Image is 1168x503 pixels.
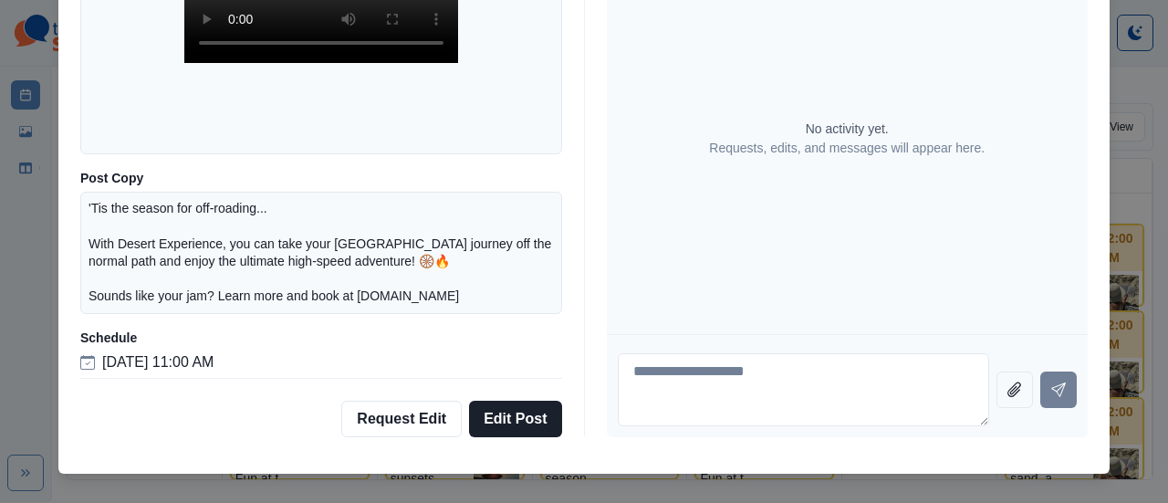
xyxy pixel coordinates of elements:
p: Schedule [80,329,562,348]
button: Request Edit [341,401,462,437]
button: Attach file [996,372,1033,408]
p: Requests, edits, and messages will appear here. [709,139,985,158]
p: No activity yet. [806,120,889,139]
p: 'Tis the season for off-roading... With Desert Experience, you can take your [GEOGRAPHIC_DATA] jo... [89,200,554,306]
p: Post Copy [80,169,562,188]
p: [DATE] 11:00 AM [102,351,214,373]
button: Send message [1040,372,1077,408]
button: Edit Post [469,401,561,437]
